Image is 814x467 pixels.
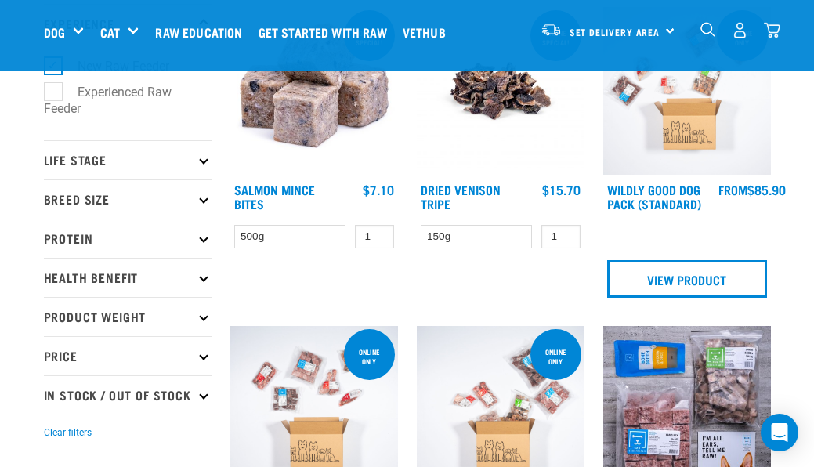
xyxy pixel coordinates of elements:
[399,1,458,63] a: Vethub
[44,23,65,42] a: Dog
[344,340,395,373] div: Online Only
[44,219,212,258] p: Protein
[44,336,212,375] p: Price
[234,186,315,207] a: Salmon Mince Bites
[255,1,399,63] a: Get started with Raw
[718,183,786,197] div: $85.90
[417,7,584,175] img: Dried Vension Tripe 1691
[44,179,212,219] p: Breed Size
[603,7,771,175] img: Dog 0 2sec
[732,22,748,38] img: user.png
[764,22,780,38] img: home-icon@2x.png
[541,225,581,249] input: 1
[700,22,715,37] img: home-icon-1@2x.png
[44,297,212,336] p: Product Weight
[151,1,254,63] a: Raw Education
[607,186,701,207] a: Wildly Good Dog Pack (Standard)
[363,183,394,197] div: $7.10
[230,7,398,175] img: 1141 Salmon Mince 01
[44,140,212,179] p: Life Stage
[44,425,92,440] button: Clear filters
[421,186,501,207] a: Dried Venison Tripe
[541,23,562,37] img: van-moving.png
[44,258,212,297] p: Health Benefit
[761,414,798,451] div: Open Intercom Messenger
[570,29,660,34] span: Set Delivery Area
[607,260,767,298] a: View Product
[718,186,747,193] span: FROM
[542,183,581,197] div: $15.70
[44,82,172,118] label: Experienced Raw Feeder
[530,340,581,373] div: Online Only
[44,375,212,415] p: In Stock / Out Of Stock
[100,23,120,42] a: Cat
[355,225,394,249] input: 1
